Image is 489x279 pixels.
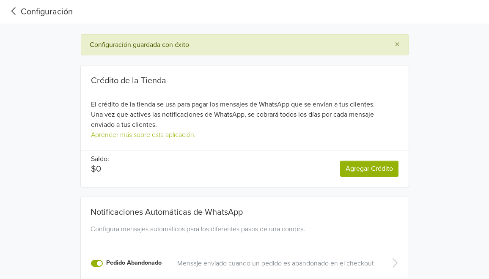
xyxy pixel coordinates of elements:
a: Mensaje enviado cuando un pedido es abandonado en el checkout [177,258,376,268]
div: Configuración guardada con éxito [90,40,381,50]
div: El crédito de la tienda se usa para pagar los mensajes de WhatsApp que se envían a tus clientes. ... [81,76,409,140]
div: Crédito de la Tienda [91,76,398,86]
p: $0 [91,164,109,174]
span: × [395,38,400,51]
div: Notificaciones Automáticas de WhatsApp [87,197,402,221]
label: Pedido Abandonado [106,258,162,268]
a: Agregar Crédito [340,161,398,177]
p: Saldo: [91,154,109,164]
a: Configuración [7,5,73,18]
a: Aprender más sobre esta aplicación. [91,131,196,139]
div: Configura mensajes automáticos para los diferentes pasos de una compra. [87,224,402,244]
